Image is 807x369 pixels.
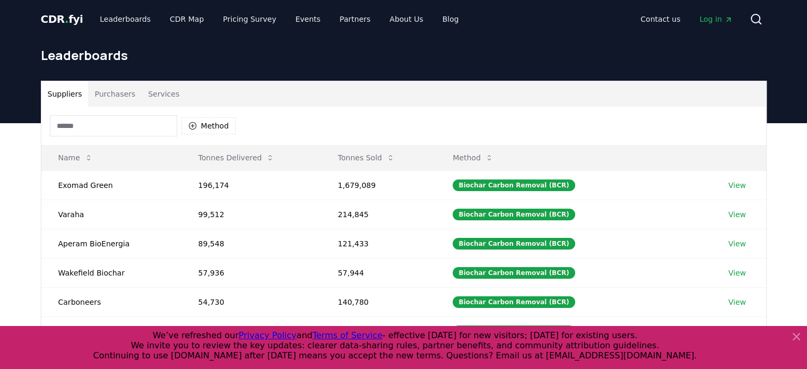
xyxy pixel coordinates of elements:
td: Exomad Green [41,170,181,200]
div: Biochar Carbon Removal (BCR) [453,179,575,191]
div: Biochar Carbon Removal (BCR) [453,325,575,337]
a: Contact us [632,10,689,29]
td: 49,125 [181,316,321,346]
button: Suppliers [41,81,89,107]
a: View [728,268,746,278]
td: 1,679,089 [321,170,436,200]
nav: Main [632,10,741,29]
button: Purchasers [88,81,142,107]
div: Biochar Carbon Removal (BCR) [453,267,575,279]
h1: Leaderboards [41,47,767,64]
span: CDR fyi [41,13,83,25]
div: Biochar Carbon Removal (BCR) [453,238,575,250]
a: View [728,209,746,220]
td: 140,780 [321,287,436,316]
button: Tonnes Sold [329,147,403,168]
a: Leaderboards [91,10,159,29]
a: Blog [434,10,467,29]
td: 52,625 [321,316,436,346]
td: 196,174 [181,170,321,200]
td: 214,845 [321,200,436,229]
button: Services [142,81,186,107]
button: Name [50,147,101,168]
div: Biochar Carbon Removal (BCR) [453,296,575,308]
div: Biochar Carbon Removal (BCR) [453,209,575,220]
td: 57,936 [181,258,321,287]
td: 99,512 [181,200,321,229]
a: CDR Map [161,10,212,29]
a: CDR.fyi [41,12,83,27]
td: Pacific Biochar [41,316,181,346]
a: About Us [381,10,431,29]
a: Log in [691,10,741,29]
td: 89,548 [181,229,321,258]
td: 121,433 [321,229,436,258]
a: Pricing Survey [214,10,284,29]
a: View [728,238,746,249]
td: Wakefield Biochar [41,258,181,287]
td: Aperam BioEnergia [41,229,181,258]
nav: Main [91,10,467,29]
td: 57,944 [321,258,436,287]
td: Carboneers [41,287,181,316]
td: Varaha [41,200,181,229]
button: Method [181,117,236,134]
td: 54,730 [181,287,321,316]
button: Tonnes Delivered [190,147,283,168]
span: . [65,13,68,25]
span: Log in [699,14,732,24]
a: View [728,297,746,307]
a: Events [287,10,329,29]
a: Partners [331,10,379,29]
button: Method [444,147,502,168]
a: View [728,180,746,191]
